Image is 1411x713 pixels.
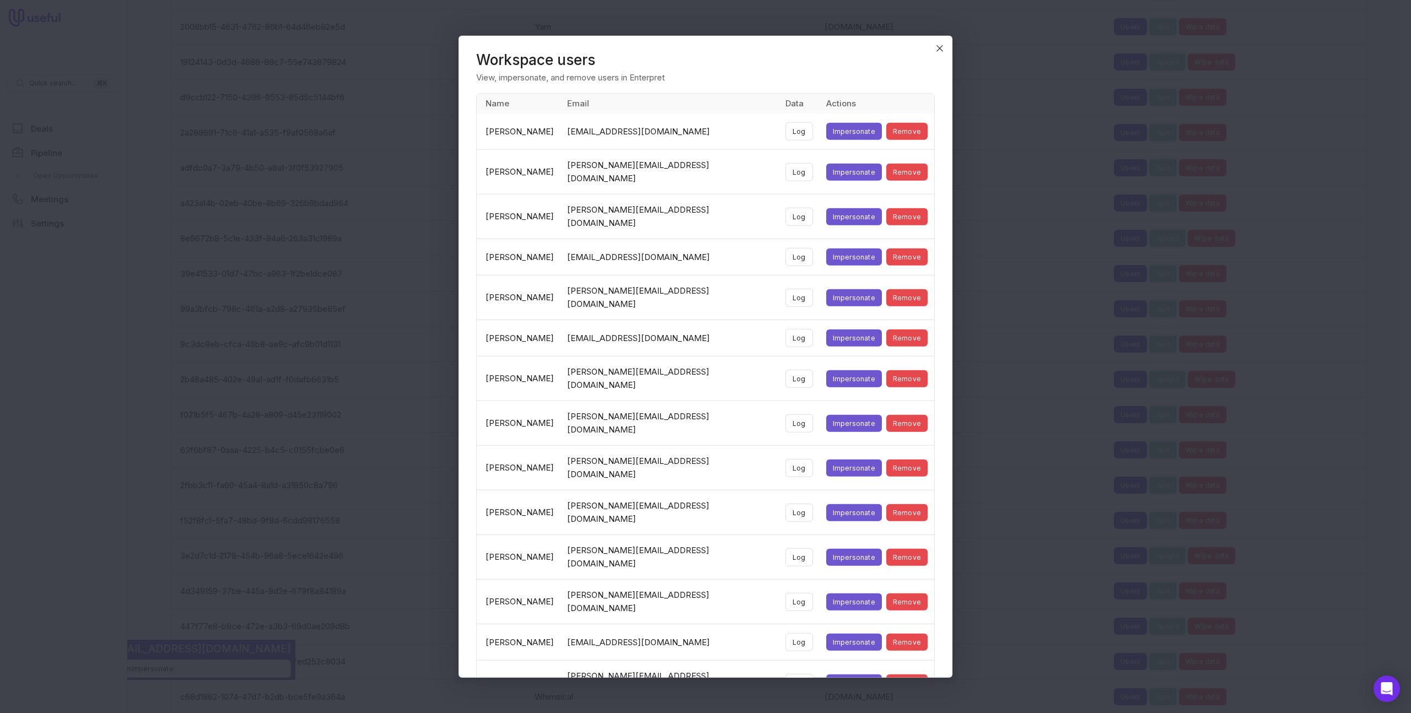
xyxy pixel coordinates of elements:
[820,94,934,114] th: Actions
[561,445,779,490] td: [PERSON_NAME][EMAIL_ADDRESS][DOMAIN_NAME]
[477,194,561,239] td: [PERSON_NAME]
[561,356,779,401] td: [PERSON_NAME][EMAIL_ADDRESS][DOMAIN_NAME]
[886,208,928,225] button: Remove
[785,592,813,611] button: Log
[477,624,561,660] td: [PERSON_NAME]
[886,593,928,610] button: Remove
[561,624,779,660] td: [EMAIL_ADDRESS][DOMAIN_NAME]
[476,71,935,84] p: View, impersonate, and remove users in Enterpret
[561,275,779,320] td: [PERSON_NAME][EMAIL_ADDRESS][DOMAIN_NAME]
[826,330,882,347] button: Impersonate
[477,356,561,401] td: [PERSON_NAME]
[785,329,813,347] button: Log
[561,534,779,579] td: [PERSON_NAME][EMAIL_ADDRESS][DOMAIN_NAME]
[785,458,813,477] button: Log
[477,239,561,275] td: [PERSON_NAME]
[561,660,779,705] td: [PERSON_NAME][EMAIL_ADDRESS][DOMAIN_NAME]
[785,369,813,387] button: Log
[826,593,882,610] button: Impersonate
[477,660,561,705] td: [PERSON_NAME]
[561,239,779,275] td: [EMAIL_ADDRESS][DOMAIN_NAME]
[476,53,935,67] header: Workspace users
[886,289,928,306] button: Remove
[785,414,813,432] button: Log
[826,289,882,306] button: Impersonate
[561,320,779,356] td: [EMAIL_ADDRESS][DOMAIN_NAME]
[931,40,948,57] button: Close
[561,114,779,150] td: [EMAIL_ADDRESS][DOMAIN_NAME]
[826,163,882,180] button: Impersonate
[886,370,928,387] button: Remove
[477,94,561,114] th: Name
[561,149,779,194] td: [PERSON_NAME][EMAIL_ADDRESS][DOMAIN_NAME]
[886,249,928,266] button: Remove
[785,163,813,181] button: Log
[886,459,928,476] button: Remove
[826,634,882,651] button: Impersonate
[477,401,561,445] td: [PERSON_NAME]
[477,490,561,534] td: [PERSON_NAME]
[826,548,882,565] button: Impersonate
[779,94,820,114] th: Data
[785,207,813,225] button: Log
[826,504,882,521] button: Impersonate
[561,579,779,624] td: [PERSON_NAME][EMAIL_ADDRESS][DOMAIN_NAME]
[785,248,813,266] button: Log
[785,633,813,651] button: Log
[886,414,928,431] button: Remove
[886,330,928,347] button: Remove
[477,579,561,624] td: [PERSON_NAME]
[826,208,882,225] button: Impersonate
[477,149,561,194] td: [PERSON_NAME]
[561,490,779,534] td: [PERSON_NAME][EMAIL_ADDRESS][DOMAIN_NAME]
[785,548,813,566] button: Log
[826,459,882,476] button: Impersonate
[826,674,882,691] button: Impersonate
[886,163,928,180] button: Remove
[785,503,813,521] button: Log
[886,548,928,565] button: Remove
[785,673,813,692] button: Log
[886,504,928,521] button: Remove
[477,445,561,490] td: [PERSON_NAME]
[561,94,779,114] th: Email
[477,114,561,150] td: [PERSON_NAME]
[477,534,561,579] td: [PERSON_NAME]
[826,249,882,266] button: Impersonate
[886,634,928,651] button: Remove
[826,123,882,140] button: Impersonate
[826,414,882,431] button: Impersonate
[477,275,561,320] td: [PERSON_NAME]
[826,370,882,387] button: Impersonate
[561,194,779,239] td: [PERSON_NAME][EMAIL_ADDRESS][DOMAIN_NAME]
[561,401,779,445] td: [PERSON_NAME][EMAIL_ADDRESS][DOMAIN_NAME]
[785,288,813,306] button: Log
[477,320,561,356] td: [PERSON_NAME]
[886,674,928,691] button: Remove
[785,122,813,141] button: Log
[886,123,928,140] button: Remove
